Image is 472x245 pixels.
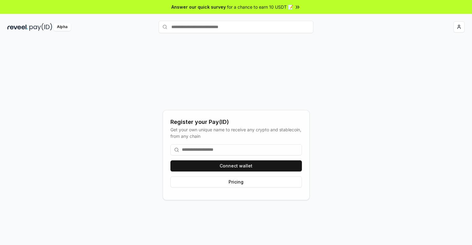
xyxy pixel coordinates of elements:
span: for a chance to earn 10 USDT 📝 [227,4,293,10]
img: reveel_dark [7,23,28,31]
button: Connect wallet [170,160,302,171]
img: pay_id [29,23,52,31]
span: Answer our quick survey [171,4,226,10]
button: Pricing [170,176,302,188]
div: Get your own unique name to receive any crypto and stablecoin, from any chain [170,126,302,139]
div: Alpha [54,23,71,31]
div: Register your Pay(ID) [170,118,302,126]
